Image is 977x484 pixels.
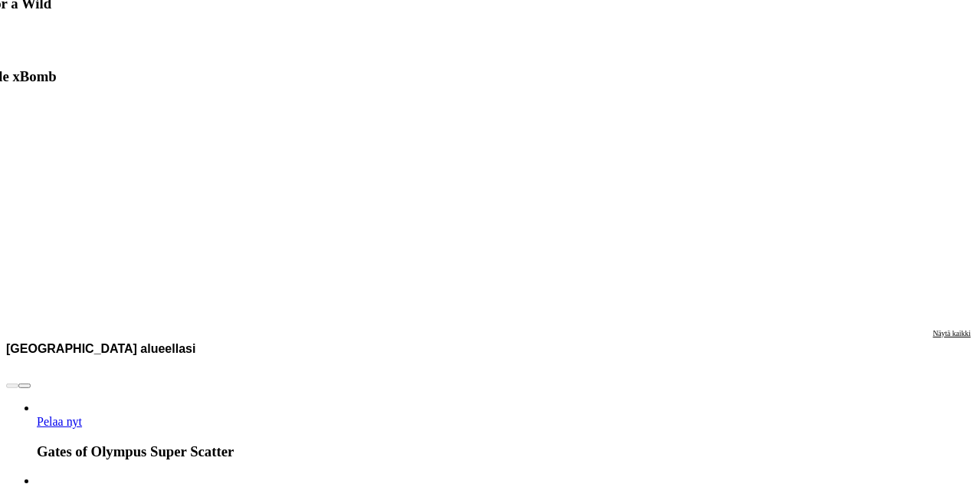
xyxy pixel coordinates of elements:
[6,341,195,356] h3: [GEOGRAPHIC_DATA] alueellasi
[37,415,82,428] span: Pelaa nyt
[18,384,31,388] button: next slide
[933,329,971,368] a: Näytä kaikki
[37,415,82,428] a: Gates of Olympus Super Scatter
[37,443,971,460] h3: Gates of Olympus Super Scatter
[6,384,18,388] button: prev slide
[933,329,971,337] span: Näytä kaikki
[37,401,971,460] article: Gates of Olympus Super Scatter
